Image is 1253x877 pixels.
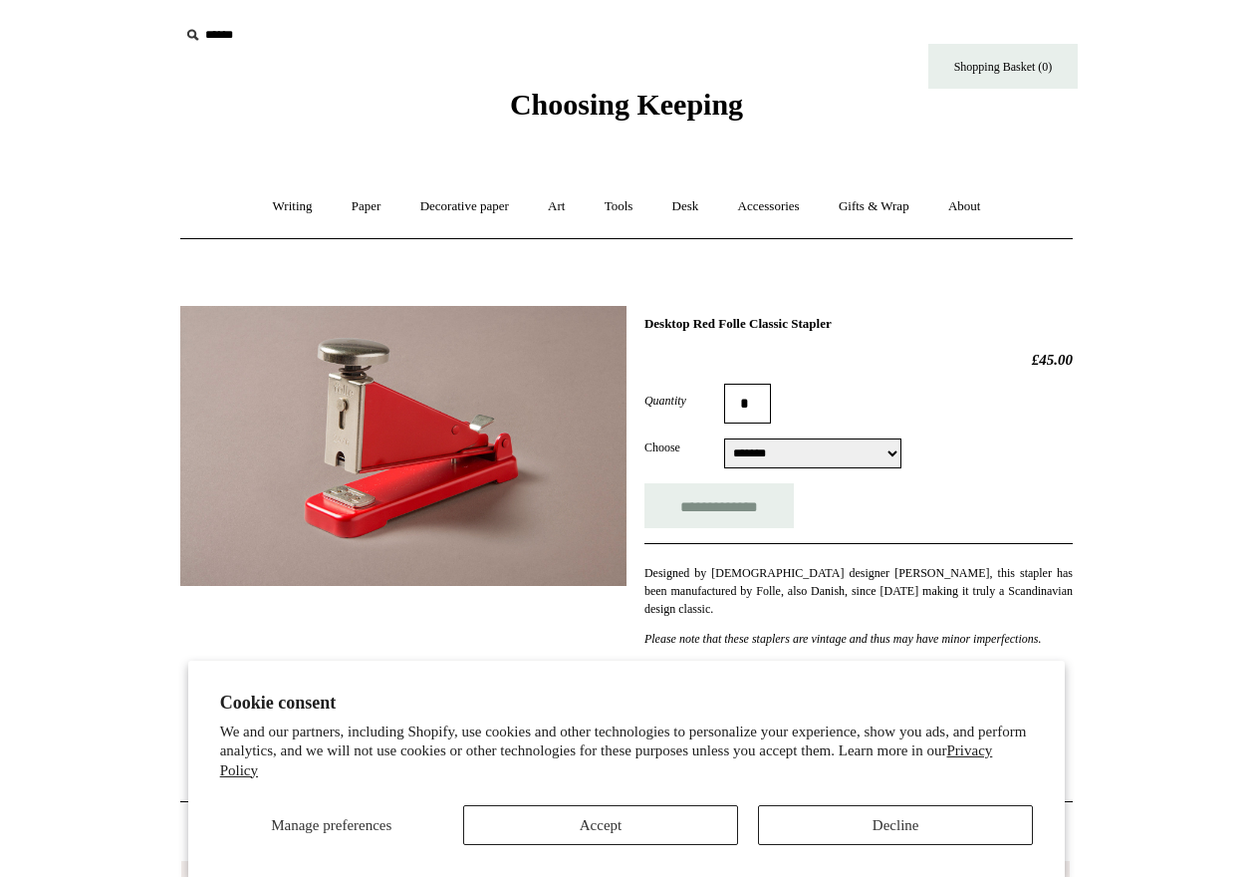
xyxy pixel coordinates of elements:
[255,180,331,233] a: Writing
[180,306,626,586] img: Desktop Red Folle Classic Stapler
[220,742,993,778] a: Privacy Policy
[220,805,443,845] button: Manage preferences
[930,180,999,233] a: About
[644,632,1044,646] em: Please note that these staplers are vintage and thus may have minor imperfections.
[510,104,743,118] a: Choosing Keeping
[720,180,818,233] a: Accessories
[128,822,1125,838] h4: Related Products
[644,564,1073,618] p: Designed by [DEMOGRAPHIC_DATA] designer [PERSON_NAME], this stapler has been manufactured by Foll...
[644,316,1073,332] h1: Desktop Red Folle Classic Stapler
[220,723,1034,781] p: We and our partners, including Shopify, use cookies and other technologies to personalize your ex...
[334,180,399,233] a: Paper
[530,180,583,233] a: Art
[271,817,391,833] span: Manage preferences
[220,693,1034,714] h2: Cookie consent
[463,805,738,845] button: Accept
[821,180,927,233] a: Gifts & Wrap
[758,805,1033,845] button: Decline
[587,180,651,233] a: Tools
[928,44,1078,89] a: Shopping Basket (0)
[402,180,527,233] a: Decorative paper
[644,392,724,410] label: Quantity
[510,88,743,121] span: Choosing Keeping
[644,438,724,456] label: Choose
[654,180,717,233] a: Desk
[644,351,1073,369] h2: £45.00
